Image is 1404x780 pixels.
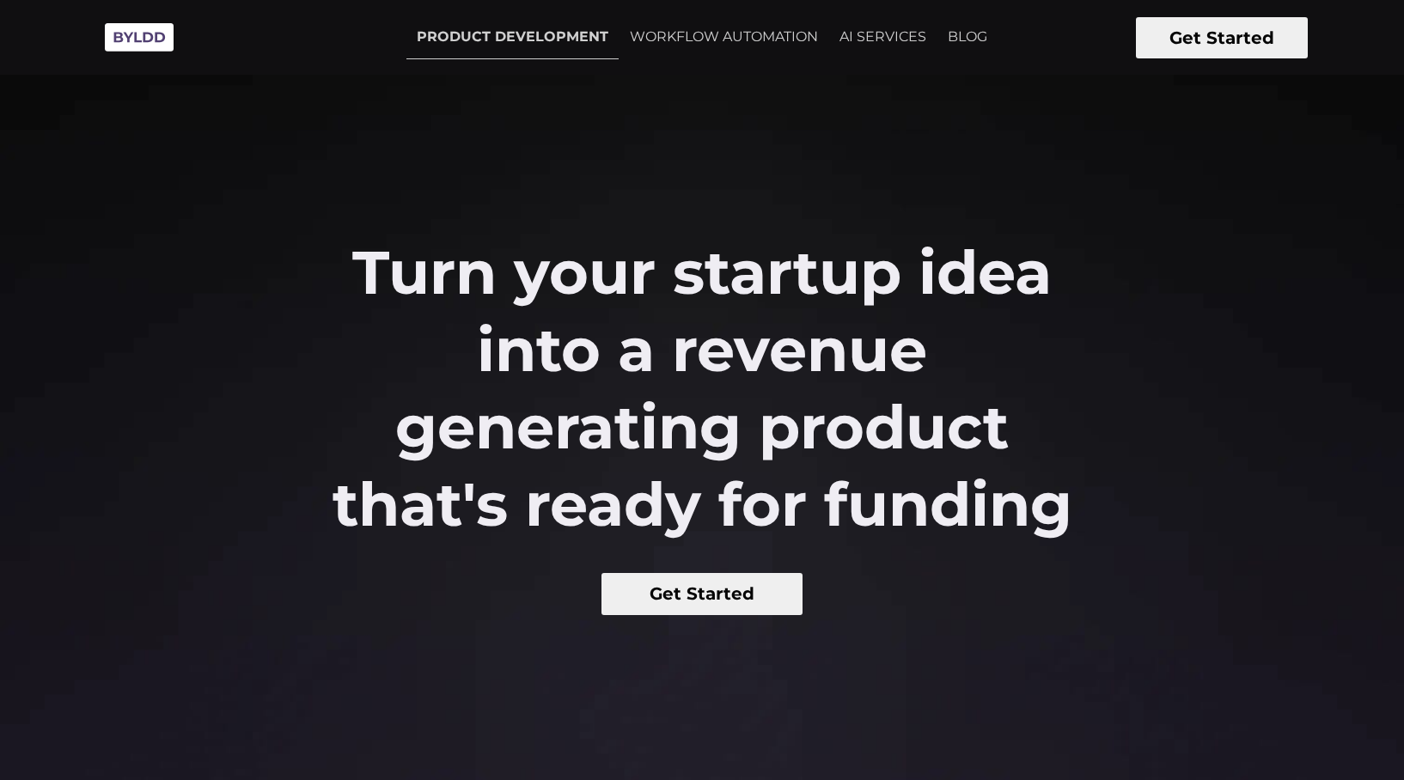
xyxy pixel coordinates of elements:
[620,15,828,58] a: WORKFLOW AUTOMATION
[1136,17,1308,58] button: Get Started
[316,234,1089,543] h2: Turn your startup idea into a revenue generating product that's ready for funding
[96,14,182,61] img: Byldd - Product Development Company
[406,15,619,59] a: PRODUCT DEVELOPMENT
[601,573,803,615] button: Get Started
[937,15,998,58] a: BLOG
[829,15,937,58] a: AI SERVICES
